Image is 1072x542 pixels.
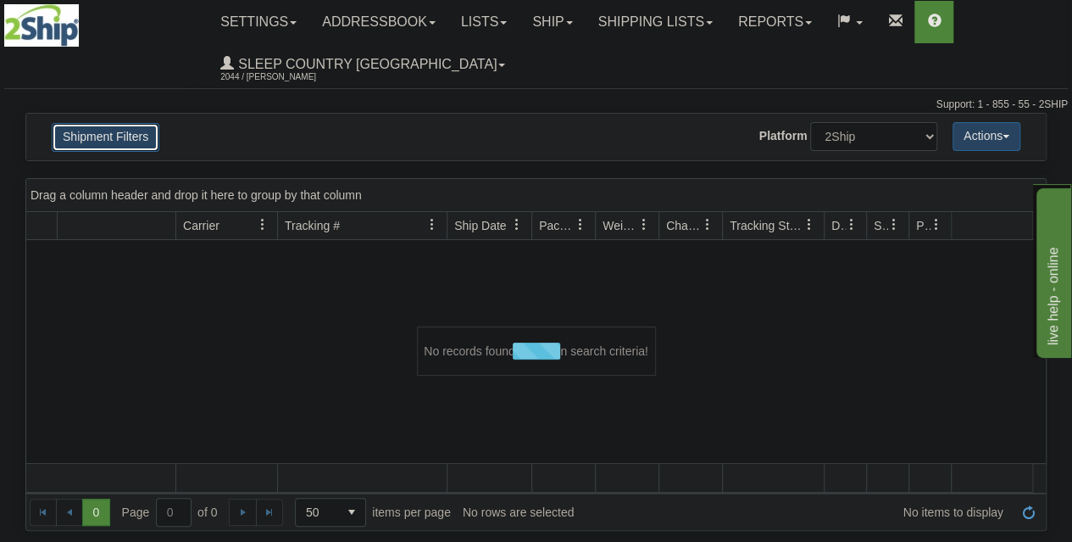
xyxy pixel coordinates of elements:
[285,217,340,234] span: Tracking #
[837,210,866,239] a: Delivery Status filter column settings
[82,499,109,526] span: Page 0
[220,69,347,86] span: 2044 / [PERSON_NAME]
[4,98,1068,112] div: Support: 1 - 855 - 55 - 2SHIP
[586,506,1003,519] span: No items to display
[448,1,519,43] a: Lists
[503,210,531,239] a: Ship Date filter column settings
[418,210,447,239] a: Tracking # filter column settings
[295,498,451,527] span: items per page
[831,217,846,234] span: Delivery Status
[4,4,79,47] img: logo2044.jpg
[725,1,825,43] a: Reports
[693,210,722,239] a: Charge filter column settings
[953,122,1020,151] button: Actions
[13,10,157,31] div: live help - online
[309,1,448,43] a: Addressbook
[1015,499,1042,526] a: Refresh
[880,210,908,239] a: Shipment Issues filter column settings
[306,504,328,521] span: 50
[248,210,277,239] a: Carrier filter column settings
[519,1,585,43] a: Ship
[338,499,365,526] span: select
[795,210,824,239] a: Tracking Status filter column settings
[874,217,888,234] span: Shipment Issues
[208,1,309,43] a: Settings
[586,1,725,43] a: Shipping lists
[539,217,575,234] span: Packages
[759,128,808,145] label: Platform
[666,217,702,234] span: Charge
[208,43,518,86] a: Sleep Country [GEOGRAPHIC_DATA] 2044 / [PERSON_NAME]
[603,217,638,234] span: Weight
[730,217,803,234] span: Tracking Status
[52,123,159,152] button: Shipment Filters
[26,179,1046,212] div: grid grouping header
[1033,184,1070,357] iframe: chat widget
[922,210,951,239] a: Pickup Status filter column settings
[295,498,366,527] span: Page sizes drop down
[234,57,497,71] span: Sleep Country [GEOGRAPHIC_DATA]
[916,217,930,234] span: Pickup Status
[122,498,218,527] span: Page of 0
[566,210,595,239] a: Packages filter column settings
[630,210,658,239] a: Weight filter column settings
[183,217,219,234] span: Carrier
[463,506,575,519] div: No rows are selected
[454,217,506,234] span: Ship Date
